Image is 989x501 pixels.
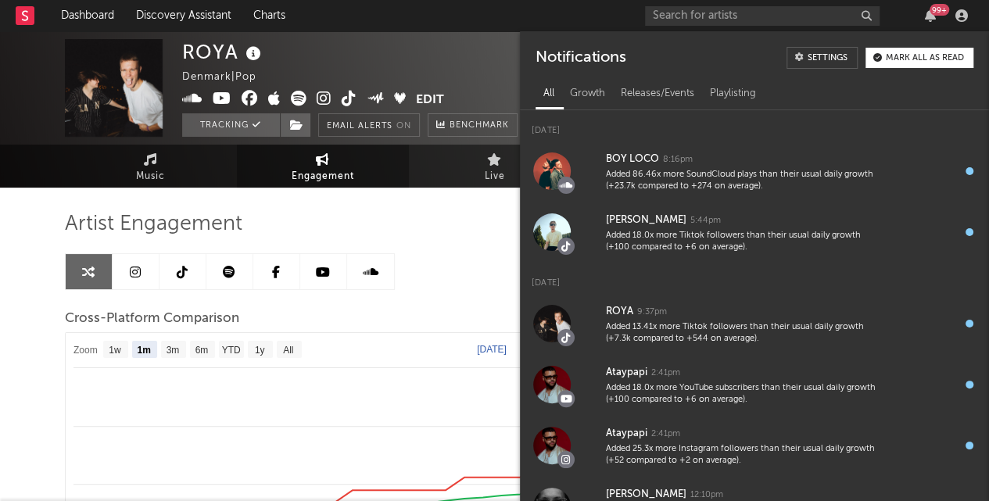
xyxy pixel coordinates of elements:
div: Releases/Events [613,81,702,107]
div: Ataypapi [606,363,647,382]
div: Denmark | Pop [182,68,274,87]
text: 6m [195,345,208,356]
div: 2:41pm [651,367,680,379]
div: 8:16pm [663,154,693,166]
text: [DATE] [477,344,507,355]
text: 3m [166,345,179,356]
div: ROYA [182,39,265,65]
em: On [396,122,411,131]
button: Tracking [182,113,280,137]
div: Playlisting [702,81,764,107]
div: 99 + [930,4,949,16]
div: Mark all as read [886,54,964,63]
a: Music [65,145,237,188]
div: [DATE] [520,110,989,141]
a: Ataypapi2:41pmAdded 18.0x more YouTube subscribers than their usual daily growth (+100 compared t... [520,354,989,415]
text: 1y [254,345,264,356]
div: All [536,81,562,107]
div: 12:10pm [690,489,723,501]
div: Notifications [536,47,625,69]
input: Search for artists [645,6,880,26]
div: [PERSON_NAME] [606,211,686,230]
div: Added 13.41x more Tiktok followers than their usual daily growth (+7.3k compared to +544 on avera... [606,321,881,345]
a: Live [409,145,581,188]
a: BOY LOCO8:16pmAdded 86.46x more SoundCloud plays than their usual daily growth (+23.7k compared t... [520,141,989,202]
div: 9:37pm [637,306,667,318]
span: Music [136,167,165,186]
text: YTD [221,345,240,356]
div: Growth [562,81,613,107]
div: BOY LOCO [606,150,659,169]
span: Cross-Platform Comparison [65,310,239,328]
a: ROYA9:37pmAdded 13.41x more Tiktok followers than their usual daily growth (+7.3k compared to +54... [520,293,989,354]
text: All [283,345,293,356]
a: Ataypapi2:41pmAdded 25.3x more Instagram followers than their usual daily growth (+52 compared to... [520,415,989,476]
span: Live [485,167,505,186]
text: Zoom [73,345,98,356]
div: Added 18.0x more YouTube subscribers than their usual daily growth (+100 compared to +6 on average). [606,382,881,406]
span: Artist Engagement [65,215,242,234]
span: Benchmark [450,116,509,135]
div: 2:41pm [651,428,680,440]
button: Mark all as read [865,48,973,68]
a: [PERSON_NAME]5:44pmAdded 18.0x more Tiktok followers than their usual daily growth (+100 compared... [520,202,989,263]
button: Email AlertsOn [318,113,420,137]
div: Added 18.0x more Tiktok followers than their usual daily growth (+100 compared to +6 on average). [606,230,881,254]
a: Benchmark [428,113,518,137]
div: Added 86.46x more SoundCloud plays than their usual daily growth (+23.7k compared to +274 on aver... [606,169,881,193]
text: 1m [137,345,150,356]
text: 1w [109,345,121,356]
div: Settings [808,54,847,63]
button: Edit [416,91,444,110]
div: [DATE] [520,263,989,293]
a: Settings [787,47,858,69]
div: Ataypapi [606,424,647,443]
button: 99+ [925,9,936,22]
div: ROYA [606,302,633,321]
span: Engagement [292,167,354,186]
div: 5:44pm [690,215,721,227]
a: Engagement [237,145,409,188]
div: Added 25.3x more Instagram followers than their usual daily growth (+52 compared to +2 on average). [606,443,881,467]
